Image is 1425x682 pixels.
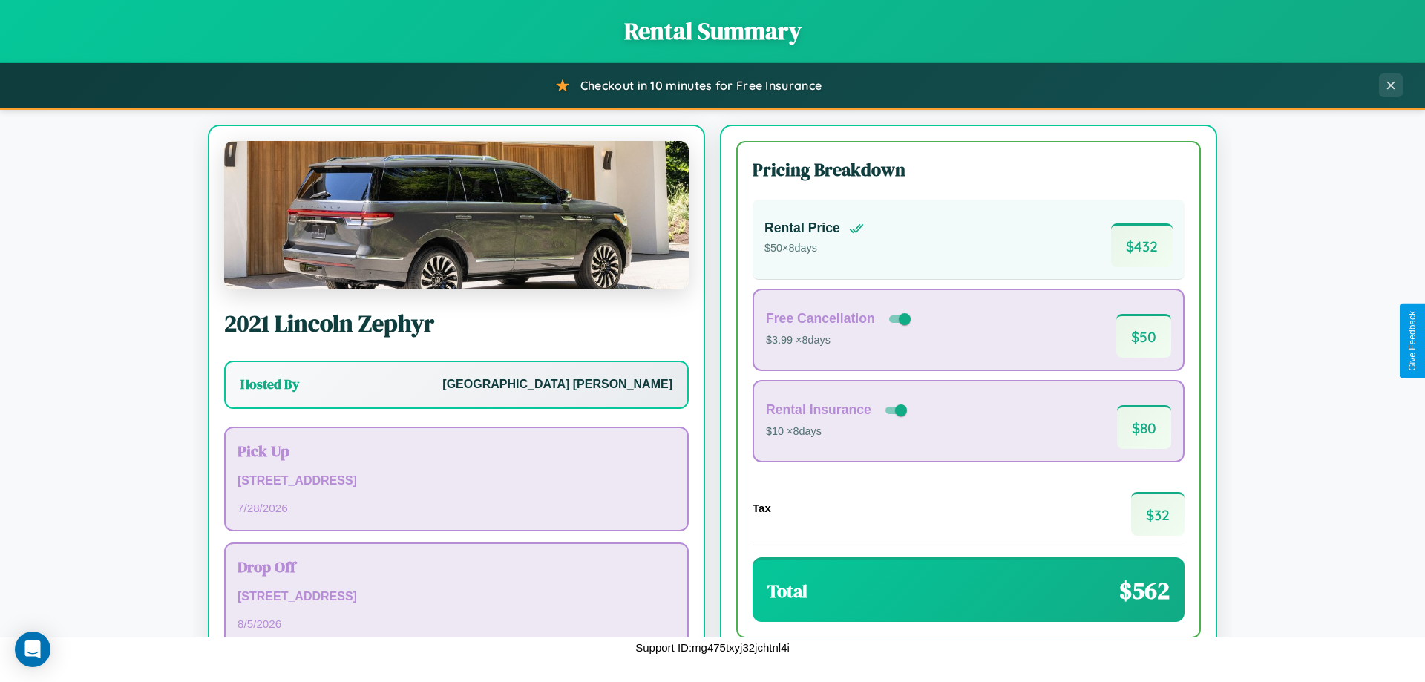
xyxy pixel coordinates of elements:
[237,586,675,608] p: [STREET_ADDRESS]
[1111,223,1173,267] span: $ 432
[15,15,1410,47] h1: Rental Summary
[240,376,299,393] h3: Hosted By
[766,311,875,327] h4: Free Cancellation
[1117,405,1171,449] span: $ 80
[237,614,675,634] p: 8 / 5 / 2026
[764,239,864,258] p: $ 50 × 8 days
[766,422,910,442] p: $10 × 8 days
[224,141,689,289] img: Lincoln Zephyr
[766,402,871,418] h4: Rental Insurance
[767,579,807,603] h3: Total
[1131,492,1185,536] span: $ 32
[580,78,822,93] span: Checkout in 10 minutes for Free Insurance
[766,331,914,350] p: $3.99 × 8 days
[635,637,790,658] p: Support ID: mg475txyj32jchtnl4i
[1407,311,1418,371] div: Give Feedback
[753,157,1185,182] h3: Pricing Breakdown
[237,470,675,492] p: [STREET_ADDRESS]
[237,440,675,462] h3: Pick Up
[237,556,675,577] h3: Drop Off
[753,502,771,514] h4: Tax
[764,220,840,236] h4: Rental Price
[15,632,50,667] div: Open Intercom Messenger
[442,374,672,396] p: [GEOGRAPHIC_DATA] [PERSON_NAME]
[224,307,689,340] h2: 2021 Lincoln Zephyr
[1119,574,1170,607] span: $ 562
[237,498,675,518] p: 7 / 28 / 2026
[1116,314,1171,358] span: $ 50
